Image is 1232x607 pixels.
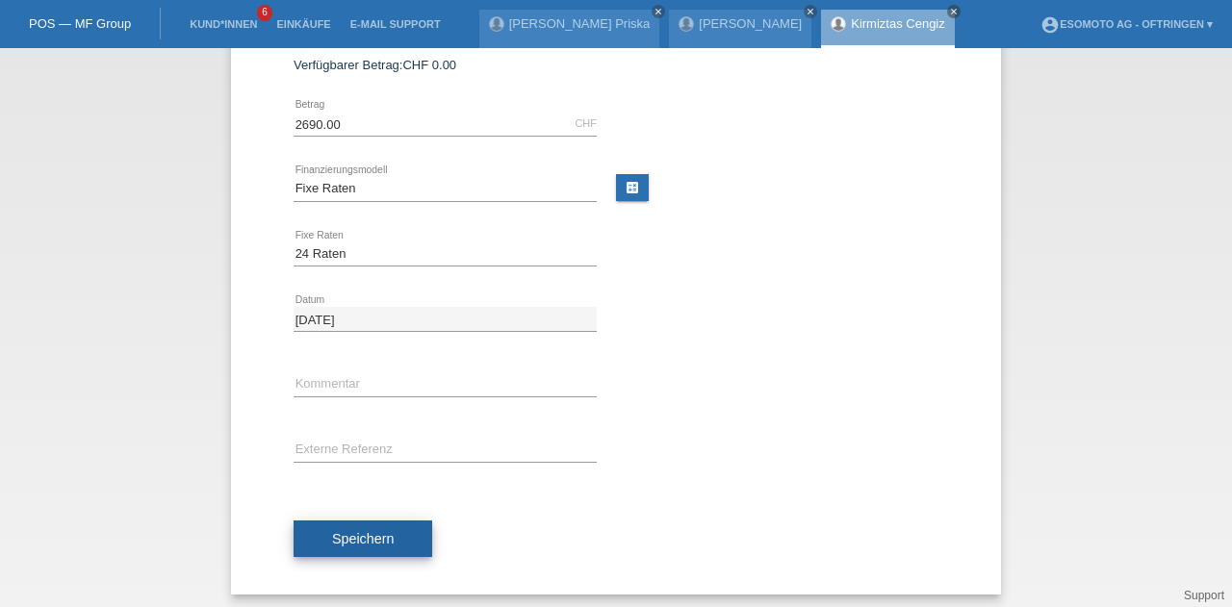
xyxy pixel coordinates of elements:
[947,5,961,18] a: close
[294,58,938,72] div: Verfügbarer Betrag:
[29,16,131,31] a: POS — MF Group
[1040,15,1060,35] i: account_circle
[294,520,432,557] button: Speichern
[267,18,340,30] a: Einkäufe
[341,18,450,30] a: E-Mail Support
[1031,18,1222,30] a: account_circleEsomoto AG - Oftringen ▾
[616,174,649,201] a: calculate
[949,7,959,16] i: close
[851,16,945,31] a: Kirmiztas Cengiz
[180,18,267,30] a: Kund*innen
[575,117,597,129] div: CHF
[806,7,815,16] i: close
[509,16,651,31] a: [PERSON_NAME] Priska
[1184,589,1224,602] a: Support
[652,5,665,18] a: close
[257,5,272,21] span: 6
[402,58,456,72] span: CHF 0.00
[654,7,663,16] i: close
[625,180,640,195] i: calculate
[332,531,394,546] span: Speichern
[804,5,817,18] a: close
[699,16,802,31] a: [PERSON_NAME]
